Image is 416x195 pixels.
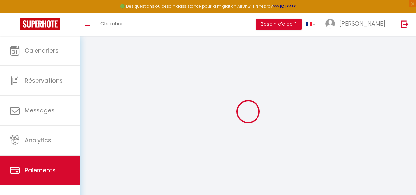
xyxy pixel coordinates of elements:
[25,136,51,144] span: Analytics
[339,19,385,28] span: [PERSON_NAME]
[25,106,55,114] span: Messages
[25,46,59,55] span: Calendriers
[25,166,56,174] span: Paiements
[325,19,335,29] img: ...
[401,20,409,28] img: logout
[320,13,394,36] a: ... [PERSON_NAME]
[20,18,60,30] img: Super Booking
[25,76,63,85] span: Réservations
[256,19,302,30] button: Besoin d'aide ?
[100,20,123,27] span: Chercher
[95,13,128,36] a: Chercher
[273,3,296,9] a: >>> ICI <<<<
